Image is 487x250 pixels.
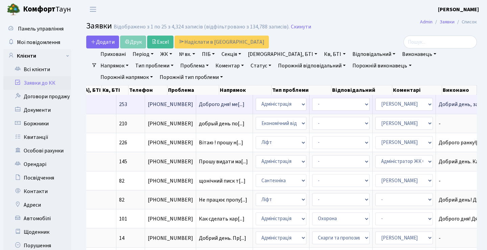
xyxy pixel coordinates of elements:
span: [PHONE_NUMBER] [148,121,193,126]
a: № вх. [176,48,198,60]
a: Мої повідомлення [3,36,71,49]
span: Как сделать кар[...] [199,215,245,223]
span: 14 [119,234,124,242]
span: Додати [91,38,115,46]
span: Заявки [86,20,112,32]
span: Добрий день! Дя[...] [439,196,486,204]
span: 210 [119,120,127,127]
th: Виконано [442,85,477,95]
th: Коментарі [392,85,442,95]
a: ПІБ [199,48,217,60]
span: Доброго дня! ме[...] [199,101,245,108]
span: Доброго дня! Дя[...] [439,215,484,223]
th: Проблема [167,85,219,95]
th: Кв, БТІ [102,85,129,95]
a: Квитанції [3,130,71,144]
span: 226 [119,139,127,146]
span: [PHONE_NUMBER] [148,216,193,222]
div: Відображено з 1 по 25 з 4,324 записів (відфільтровано з 134,788 записів). [114,24,289,30]
span: Добрий день. Пр[...] [199,234,246,242]
img: logo.png [7,3,20,16]
span: 82 [119,196,124,204]
span: Прошу видати ма[...] [199,158,248,165]
th: Відповідальний [331,85,392,95]
a: Секція [219,48,244,60]
span: Добрий день. Ка[...] [439,158,485,165]
span: Панель управління [18,25,64,33]
a: Панель управління [3,22,71,36]
a: Порожній відповідальний [275,60,348,71]
a: Статус [248,60,274,71]
span: добрый день по[...] [199,120,245,127]
a: Всі клієнти [3,63,71,76]
a: Приховані [98,48,129,60]
a: Орендарі [3,158,71,171]
a: Порожній тип проблеми [157,71,226,83]
a: [DEMOGRAPHIC_DATA], БТІ [245,48,320,60]
span: Доброго ранку![...] [439,139,483,146]
a: Посвідчення [3,171,71,185]
nav: breadcrumb [410,15,487,29]
b: Комфорт [23,4,55,15]
span: щонічний писк т[...] [199,177,246,185]
a: Admin [420,18,433,25]
a: Щоденник [3,225,71,239]
a: Порожній напрямок [98,71,156,83]
a: Додати [86,36,119,48]
span: Вітаю ! прошу н[...] [199,139,243,146]
a: Документи [3,103,71,117]
span: Мої повідомлення [17,39,60,46]
a: Заявки [440,18,455,25]
a: Адреси [3,198,71,212]
a: Кв, БТІ [321,48,348,60]
a: Особові рахунки [3,144,71,158]
span: Не працює пропу[...] [199,196,247,204]
span: 145 [119,158,127,165]
span: - [439,178,486,184]
a: ЖК [158,48,175,60]
span: [PHONE_NUMBER] [148,197,193,203]
input: Пошук... [403,36,477,48]
a: Скинути [291,24,311,30]
span: 253 [119,101,127,108]
a: Клієнти [3,49,71,63]
a: Порожній виконавець [350,60,414,71]
span: [PHONE_NUMBER] [148,102,193,107]
span: [PHONE_NUMBER] [148,159,193,164]
a: Період [130,48,156,60]
a: Тип проблеми [133,60,176,71]
a: Відповідальний [350,48,398,60]
a: Договори продажу [3,90,71,103]
span: [PHONE_NUMBER] [148,178,193,184]
span: [PHONE_NUMBER] [148,235,193,241]
a: Боржники [3,117,71,130]
a: Коментар [213,60,247,71]
a: Виконавець [399,48,439,60]
a: Проблема [178,60,211,71]
span: 101 [119,215,127,223]
th: Тип проблеми [272,85,331,95]
a: Заявки до КК [3,76,71,90]
li: Список [455,18,477,26]
b: [PERSON_NAME] [438,6,479,13]
span: Таун [23,4,71,15]
a: Контакти [3,185,71,198]
span: - [439,121,486,126]
span: Добрий день, за[...] [439,101,485,108]
span: [PHONE_NUMBER] [148,140,193,145]
a: Напрямок [98,60,131,71]
span: 82 [119,177,124,185]
a: Excel [147,36,173,48]
a: [PERSON_NAME] [438,5,479,14]
button: Переключити навігацію [85,4,101,15]
span: - [439,235,486,241]
th: Напрямок [219,85,272,95]
a: Автомобілі [3,212,71,225]
th: Телефон [129,85,167,95]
